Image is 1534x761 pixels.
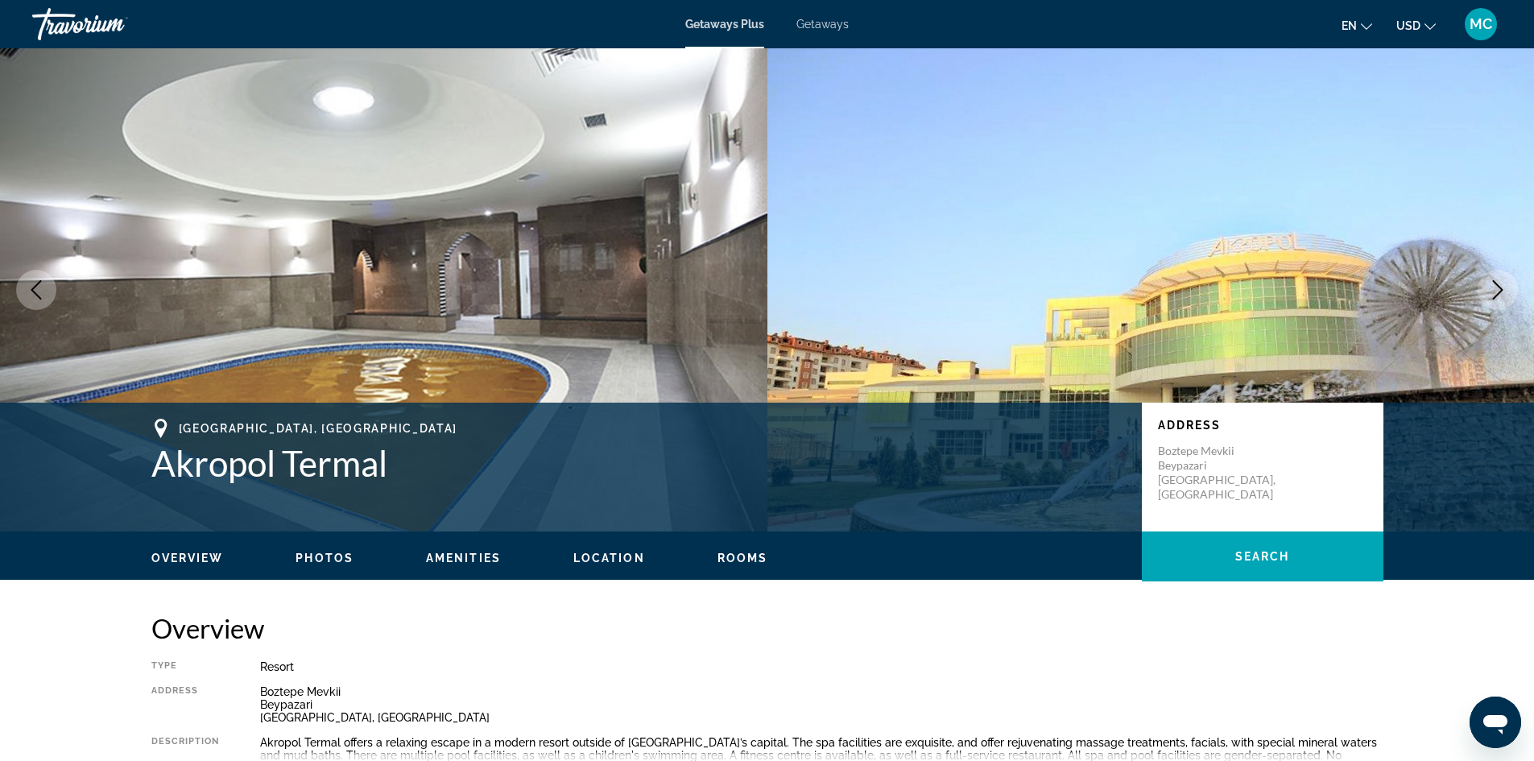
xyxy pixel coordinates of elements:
[573,552,645,565] span: Location
[32,3,193,45] a: Travorium
[1396,14,1436,37] button: Change currency
[151,612,1383,644] h2: Overview
[151,442,1126,484] h1: Akropol Termal
[573,551,645,565] button: Location
[1396,19,1420,32] span: USD
[151,660,220,673] div: Type
[1342,19,1357,32] span: en
[1342,14,1372,37] button: Change language
[717,551,768,565] button: Rooms
[1158,444,1287,502] p: Boztepe Mevkii Beypazari [GEOGRAPHIC_DATA], [GEOGRAPHIC_DATA]
[151,551,224,565] button: Overview
[1460,7,1502,41] button: User Menu
[296,551,354,565] button: Photos
[151,552,224,565] span: Overview
[260,660,1383,673] div: Resort
[1478,270,1518,310] button: Next image
[426,551,501,565] button: Amenities
[1142,531,1383,581] button: Search
[1158,419,1367,432] p: Address
[717,552,768,565] span: Rooms
[296,552,354,565] span: Photos
[179,422,457,435] span: [GEOGRAPHIC_DATA], [GEOGRAPHIC_DATA]
[796,18,849,31] a: Getaways
[260,685,1383,724] div: Boztepe Mevkii Beypazari [GEOGRAPHIC_DATA], [GEOGRAPHIC_DATA]
[685,18,764,31] a: Getaways Plus
[16,270,56,310] button: Previous image
[151,685,220,724] div: Address
[426,552,501,565] span: Amenities
[1470,697,1521,748] iframe: Button to launch messaging window
[1470,16,1492,32] span: MC
[1235,550,1290,563] span: Search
